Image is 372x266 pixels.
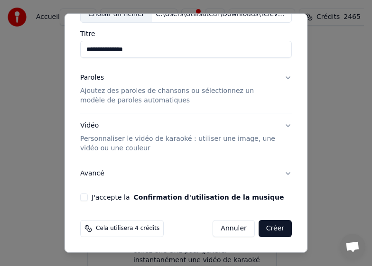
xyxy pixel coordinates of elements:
[80,121,277,153] div: Vidéo
[80,30,292,37] label: Titre
[213,220,254,237] button: Annuler
[80,65,292,113] button: ParolesAjoutez des paroles de chansons ou sélectionnez un modèle de paroles automatiques
[96,225,159,232] span: Cela utilisera 4 crédits
[80,86,277,105] p: Ajoutez des paroles de chansons ou sélectionnez un modèle de paroles automatiques
[80,161,292,186] button: Avancé
[80,134,277,153] p: Personnaliser le vidéo de karaoké : utiliser une image, une vidéo ou une couleur
[80,73,104,83] div: Paroles
[92,194,284,201] label: J'accepte la
[133,194,284,201] button: J'accepte la
[81,5,152,22] div: Choisir un fichier
[80,113,292,161] button: VidéoPersonnaliser le vidéo de karaoké : utiliser une image, une vidéo ou une couleur
[152,9,291,18] div: C:\Users\Utilisateur\Downloads\Televzr Downloads\Buveur de biere.mp4
[259,220,292,237] button: Créer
